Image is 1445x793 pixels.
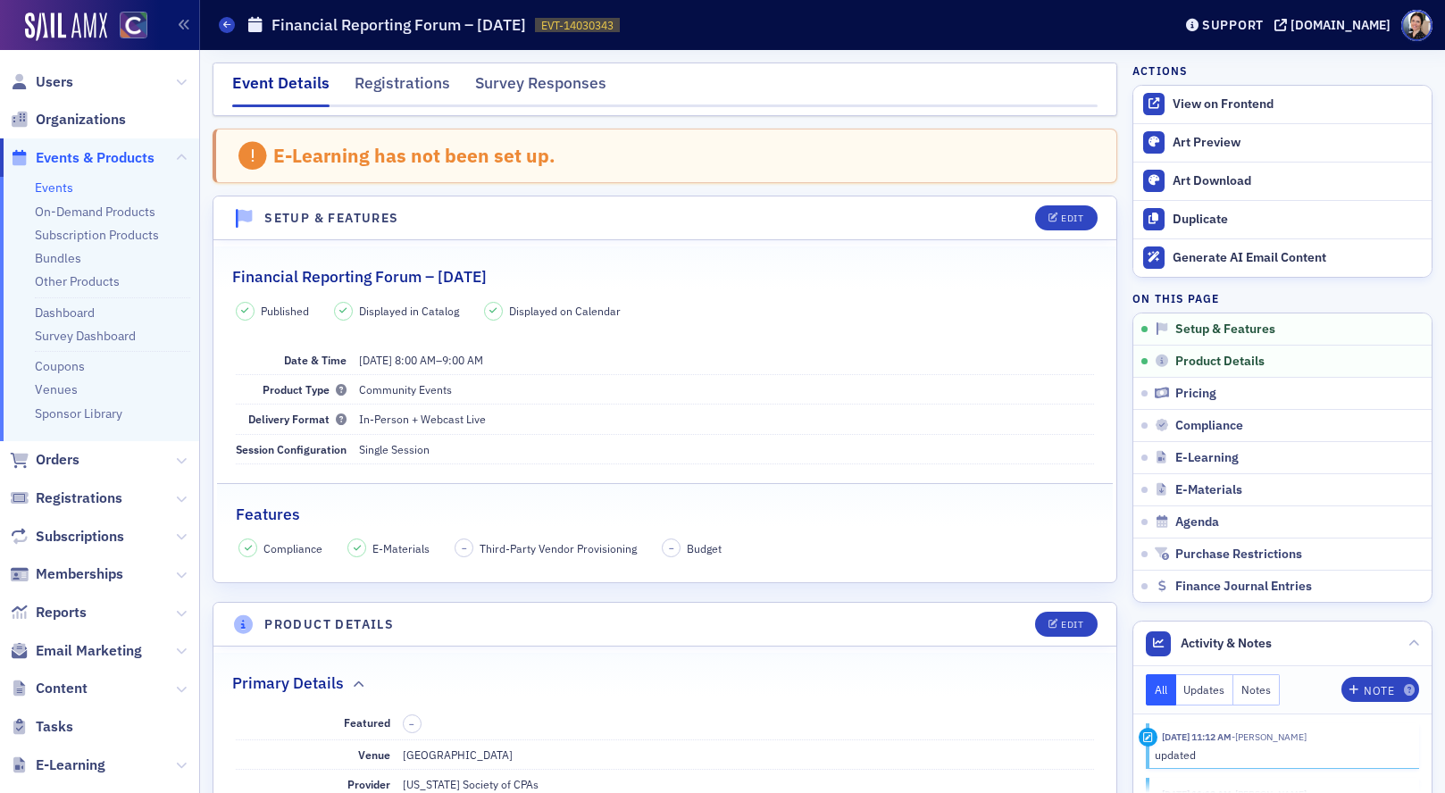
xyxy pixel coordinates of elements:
div: View on Frontend [1173,96,1423,113]
a: Tasks [10,717,73,737]
span: Events & Products [36,148,155,168]
a: Orders [10,450,79,470]
span: Pricing [1175,386,1216,402]
span: [GEOGRAPHIC_DATA] [403,747,513,762]
div: Event Details [232,71,330,107]
a: Bundles [35,250,81,266]
button: All [1146,674,1176,705]
a: Content [10,679,88,698]
a: Subscriptions [10,527,124,547]
time: 9:00 AM [442,353,483,367]
span: Published [261,303,309,319]
a: Users [10,72,73,92]
span: Subscriptions [36,527,124,547]
button: Edit [1035,612,1097,637]
span: Email Marketing [36,641,142,661]
span: Organizations [36,110,126,129]
span: Content [36,679,88,698]
span: Third-Party Vendor Provisioning [480,540,637,556]
a: Events & Products [10,148,155,168]
a: Registrations [10,488,122,508]
span: Registrations [36,488,122,508]
span: Agenda [1175,514,1219,530]
h2: Primary Details [232,672,344,695]
span: Community Events [359,382,452,396]
span: – [462,542,467,555]
div: Survey Responses [475,71,606,104]
button: Notes [1233,674,1280,705]
span: [US_STATE] Society of CPAs [403,777,539,791]
span: Profile [1401,10,1432,41]
h2: Financial Reporting Forum – [DATE] [232,265,487,288]
a: Coupons [35,358,85,374]
span: EVT-14030343 [541,18,614,33]
div: [DOMAIN_NAME] [1290,17,1391,33]
div: Generate AI Email Content [1173,250,1423,266]
span: Venue [358,747,390,762]
a: View Homepage [107,12,147,42]
time: 8:00 AM [395,353,436,367]
a: Memberships [10,564,123,584]
img: SailAMX [120,12,147,39]
span: Product Type [263,382,347,396]
h4: On this page [1132,290,1432,306]
img: SailAMX [25,13,107,41]
span: Date & Time [284,353,347,367]
span: Memberships [36,564,123,584]
span: Reports [36,603,87,622]
a: Organizations [10,110,126,129]
span: – [359,353,483,367]
span: E-Learning [1175,450,1239,466]
span: Compliance [263,540,322,556]
span: E-Materials [372,540,430,556]
a: Survey Dashboard [35,328,136,344]
span: E-Materials [1175,482,1242,498]
a: Dashboard [35,305,95,321]
span: Setup & Features [1175,321,1275,338]
a: Events [35,179,73,196]
span: Provider [347,777,390,791]
h4: Actions [1132,63,1188,79]
a: Sponsor Library [35,405,122,422]
a: Art Preview [1133,124,1432,162]
h4: Setup & Features [265,209,399,228]
span: – [669,542,674,555]
span: Orders [36,450,79,470]
a: View on Frontend [1133,86,1432,123]
span: Pamela Galey-Coleman [1232,730,1307,743]
h1: Financial Reporting Forum – [DATE] [271,14,526,36]
span: Displayed on Calendar [509,303,621,319]
time: 9/19/2025 11:12 AM [1162,730,1232,743]
h2: Features [236,503,300,526]
div: Update [1139,728,1157,747]
div: Art Download [1173,173,1423,189]
span: [DATE] [359,353,392,367]
span: Displayed in Catalog [359,303,459,319]
a: Email Marketing [10,641,142,661]
span: Tasks [36,717,73,737]
button: Generate AI Email Content [1133,238,1432,277]
span: – [409,718,414,730]
a: E-Learning [10,755,105,775]
span: Users [36,72,73,92]
button: Edit [1035,205,1097,230]
div: Edit [1061,213,1083,223]
div: Edit [1061,620,1083,630]
a: Art Download [1133,162,1432,200]
span: Featured [344,715,390,730]
a: Venues [35,381,78,397]
span: Session Configuration [236,442,347,456]
span: Single Session [359,442,430,456]
span: Budget [687,540,722,556]
span: In-Person + Webcast Live [359,412,486,426]
button: Duplicate [1133,200,1432,238]
div: Support [1202,17,1264,33]
a: Reports [10,603,87,622]
button: [DOMAIN_NAME] [1274,19,1397,31]
div: Registrations [355,71,450,104]
div: Art Preview [1173,135,1423,151]
button: Updates [1176,674,1234,705]
a: Subscription Products [35,227,159,243]
div: updated [1155,747,1407,763]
